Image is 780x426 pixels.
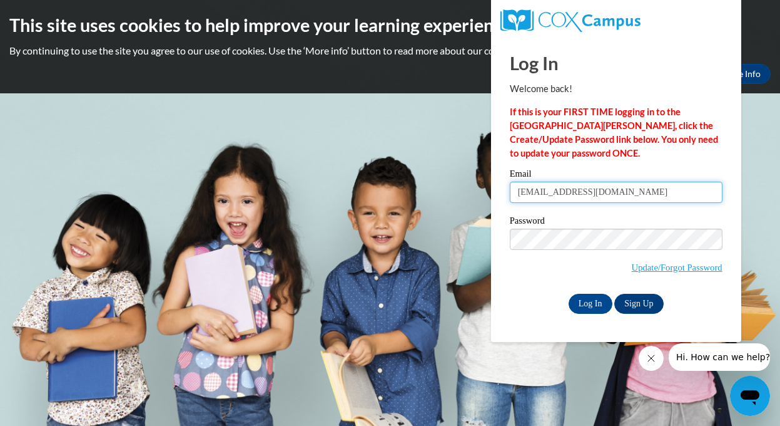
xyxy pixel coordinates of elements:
[9,13,771,38] h2: This site uses cookies to help improve your learning experience.
[632,262,722,273] a: Update/Forgot Password
[500,9,641,32] img: COX Campus
[712,64,771,84] a: More Info
[614,294,663,314] a: Sign Up
[510,216,722,229] label: Password
[669,343,770,371] iframe: Message from company
[510,50,722,76] h1: Log In
[510,106,718,158] strong: If this is your FIRST TIME logging in to the [GEOGRAPHIC_DATA][PERSON_NAME], click the Create/Upd...
[510,82,722,96] p: Welcome back!
[9,44,771,58] p: By continuing to use the site you agree to our use of cookies. Use the ‘More info’ button to read...
[569,294,612,314] input: Log In
[639,346,664,371] iframe: Close message
[510,169,722,182] label: Email
[730,376,770,416] iframe: Button to launch messaging window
